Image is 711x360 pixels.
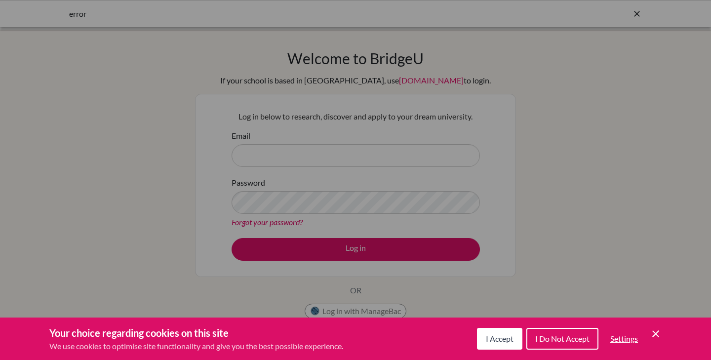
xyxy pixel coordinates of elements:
[49,325,343,340] h3: Your choice regarding cookies on this site
[49,340,343,352] p: We use cookies to optimise site functionality and give you the best possible experience.
[602,329,646,349] button: Settings
[477,328,522,350] button: I Accept
[526,328,598,350] button: I Do Not Accept
[535,334,590,343] span: I Do Not Accept
[610,334,638,343] span: Settings
[486,334,513,343] span: I Accept
[650,328,662,340] button: Save and close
